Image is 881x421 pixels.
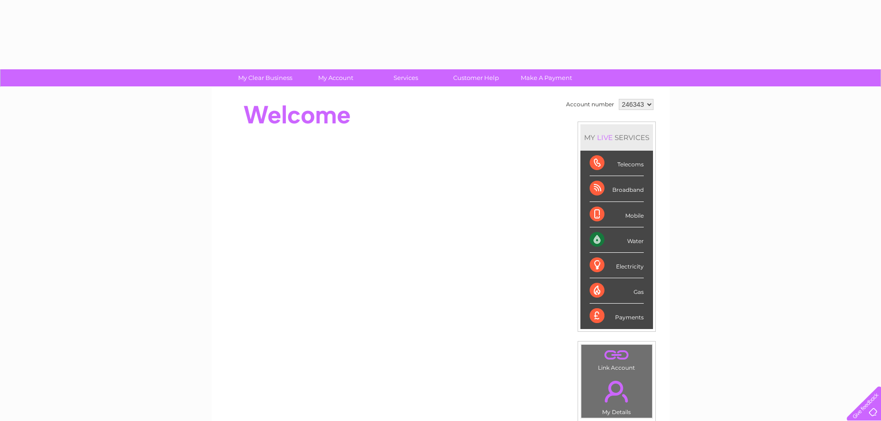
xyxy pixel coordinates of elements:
[508,69,585,86] a: Make A Payment
[580,124,653,151] div: MY SERVICES
[590,202,644,227] div: Mobile
[595,133,615,142] div: LIVE
[590,227,644,253] div: Water
[590,278,644,304] div: Gas
[297,69,374,86] a: My Account
[368,69,444,86] a: Services
[584,347,650,363] a: .
[590,151,644,176] div: Telecoms
[564,97,616,112] td: Account number
[438,69,514,86] a: Customer Help
[581,344,653,373] td: Link Account
[590,253,644,278] div: Electricity
[590,304,644,329] div: Payments
[581,373,653,418] td: My Details
[584,375,650,408] a: .
[590,176,644,201] div: Broadband
[227,69,303,86] a: My Clear Business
